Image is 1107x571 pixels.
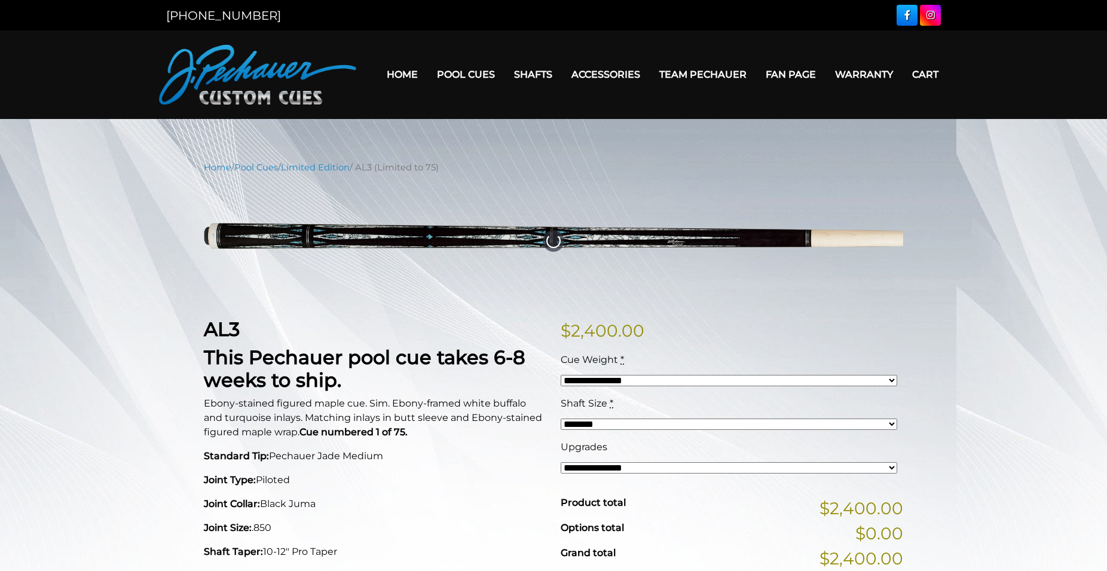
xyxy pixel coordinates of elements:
strong: Cue numbered 1 of 75. [299,426,408,438]
span: Options total [561,522,624,533]
a: Home [204,162,231,173]
span: Product total [561,497,626,508]
a: Pool Cues [427,59,504,90]
span: $0.00 [855,521,903,546]
p: Piloted [204,473,546,487]
nav: Breadcrumb [204,161,903,174]
p: .850 [204,521,546,535]
p: Black Juma [204,497,546,511]
span: $ [561,320,571,341]
strong: Joint Size: [204,522,252,533]
a: Cart [903,59,948,90]
a: [PHONE_NUMBER] [166,8,281,23]
span: $2,400.00 [819,546,903,571]
strong: AL3 [204,317,240,341]
strong: This Pechauer pool cue takes 6-8 weeks to ship. [204,346,525,392]
p: Pechauer Jade Medium [204,449,546,463]
a: Accessories [562,59,650,90]
span: Shaft Size [561,398,607,409]
strong: Joint Collar: [204,498,260,509]
abbr: required [620,354,624,365]
a: Shafts [504,59,562,90]
img: AL3-UPDATED.png [204,183,903,300]
strong: Shaft Taper: [204,546,263,557]
strong: Joint Type: [204,474,256,485]
p: 10-12" Pro Taper [204,545,546,559]
a: Team Pechauer [650,59,756,90]
a: Limited Edition [281,162,350,173]
span: Ebony-stained figured maple cue. Sim. Ebony-framed white buffalo and turquoise inlays. Matching i... [204,398,542,438]
a: Home [377,59,427,90]
a: Pool Cues [234,162,278,173]
a: Warranty [825,59,903,90]
abbr: required [610,398,613,409]
span: Upgrades [561,441,607,453]
span: Grand total [561,547,616,558]
img: Pechauer Custom Cues [159,45,356,105]
strong: Standard Tip: [204,450,269,462]
bdi: 2,400.00 [561,320,644,341]
a: Fan Page [756,59,825,90]
span: Cue Weight [561,354,618,365]
span: $2,400.00 [819,496,903,521]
